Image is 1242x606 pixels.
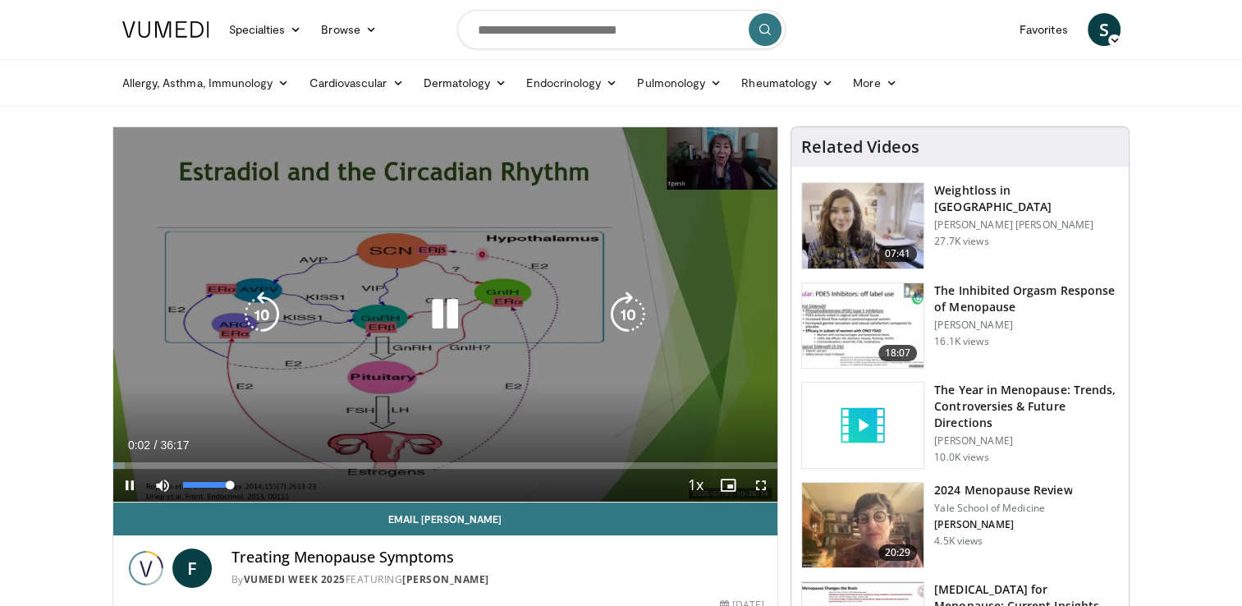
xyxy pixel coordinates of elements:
button: Pause [113,469,146,502]
video-js: Video Player [113,127,778,503]
img: 9983fed1-7565-45be-8934-aef1103ce6e2.150x105_q85_crop-smart_upscale.jpg [802,183,923,269]
a: 18:07 The Inhibited Orgasm Response of Menopause [PERSON_NAME] 16.1K views [801,282,1119,370]
h4: Treating Menopause Symptoms [231,549,765,567]
h4: Related Videos [801,137,919,157]
button: Enable picture-in-picture mode [712,469,745,502]
a: 07:41 Weightloss in [GEOGRAPHIC_DATA] [PERSON_NAME] [PERSON_NAME] 27.7K views [801,182,1119,269]
a: Dermatology [414,67,517,99]
a: Rheumatology [731,67,843,99]
div: By FEATURING [231,572,765,587]
p: 10.0K views [934,451,988,464]
p: [PERSON_NAME] [934,319,1119,332]
a: Vumedi Week 2025 [244,572,346,586]
a: Endocrinology [516,67,627,99]
img: 692f135d-47bd-4f7e-b54d-786d036e68d3.150x105_q85_crop-smart_upscale.jpg [802,483,923,568]
input: Search topics, interventions [457,10,786,49]
h3: Weightloss in [GEOGRAPHIC_DATA] [934,182,1119,215]
a: S [1088,13,1121,46]
img: video_placeholder_short.svg [802,383,923,468]
span: / [154,438,158,452]
a: Specialties [219,13,312,46]
p: 4.5K views [934,535,983,548]
span: 07:41 [878,246,918,262]
p: [PERSON_NAME] [934,518,1072,531]
a: [PERSON_NAME] [402,572,489,586]
div: Volume Level [183,482,230,488]
button: Mute [146,469,179,502]
a: More [843,67,906,99]
p: Yale School of Medicine [934,502,1072,515]
img: Vumedi Week 2025 [126,549,166,588]
a: Favorites [1010,13,1078,46]
a: Browse [311,13,387,46]
button: Fullscreen [745,469,777,502]
span: 0:02 [128,438,150,452]
h3: 2024 Menopause Review [934,482,1072,498]
img: 283c0f17-5e2d-42ba-a87c-168d447cdba4.150x105_q85_crop-smart_upscale.jpg [802,283,923,369]
a: Email [PERSON_NAME] [113,503,778,535]
a: Pulmonology [627,67,731,99]
p: 16.1K views [934,335,988,348]
div: Progress Bar [113,462,778,469]
span: 18:07 [878,345,918,361]
a: F [172,549,212,588]
h3: The Inhibited Orgasm Response of Menopause [934,282,1119,315]
span: 20:29 [878,544,918,561]
span: 36:17 [160,438,189,452]
a: Cardiovascular [299,67,413,99]
a: The Year in Menopause: Trends, Controversies & Future Directions [PERSON_NAME] 10.0K views [801,382,1119,469]
h3: The Year in Menopause: Trends, Controversies & Future Directions [934,382,1119,431]
button: Playback Rate [679,469,712,502]
img: VuMedi Logo [122,21,209,38]
p: 27.7K views [934,235,988,248]
a: Allergy, Asthma, Immunology [112,67,300,99]
a: 20:29 2024 Menopause Review Yale School of Medicine [PERSON_NAME] 4.5K views [801,482,1119,569]
p: [PERSON_NAME] [934,434,1119,448]
p: [PERSON_NAME] [PERSON_NAME] [934,218,1119,232]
